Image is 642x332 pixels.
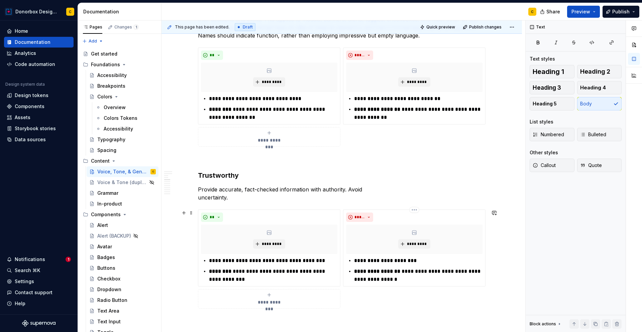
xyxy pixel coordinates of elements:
[580,131,606,138] span: Bulleted
[530,118,553,125] div: List styles
[530,97,574,110] button: Heading 5
[89,38,97,44] span: Add
[97,168,149,175] div: Voice, Tone, & General Guidelines
[469,24,502,30] span: Publish changes
[97,286,121,293] div: Dropdown
[87,220,158,231] a: Alert
[530,81,574,94] button: Heading 3
[97,318,121,325] div: Text Input
[97,83,125,89] div: Breakpoints
[198,171,239,179] strong: Trustworthy
[114,24,139,30] div: Changes
[97,147,116,154] div: Spacing
[580,162,602,169] span: Quote
[87,70,158,81] a: Accessibility
[83,24,102,30] div: Pages
[15,61,55,68] div: Code automation
[15,39,50,46] div: Documentation
[97,72,127,79] div: Accessibility
[93,123,158,134] a: Accessibility
[15,114,30,121] div: Assets
[104,126,133,132] div: Accessibility
[97,265,115,271] div: Buttons
[418,22,458,32] button: Quick preview
[87,198,158,209] a: In-product
[97,179,147,186] div: Voice & Tone (duplicate)
[22,320,56,327] svg: Supernova Logo
[91,61,120,68] div: Foundations
[80,49,158,59] a: Get started
[87,91,158,102] a: Colors
[87,306,158,316] a: Text Area
[533,100,557,107] span: Heading 5
[530,149,558,156] div: Other styles
[87,252,158,263] a: Badges
[87,284,158,295] a: Dropdown
[152,168,154,175] div: C
[15,300,25,307] div: Help
[537,6,564,18] button: Share
[97,222,108,229] div: Alert
[87,166,158,177] a: Voice, Tone, & General GuidelinesC
[80,59,158,70] div: Foundations
[15,50,36,57] div: Analytics
[91,211,121,218] div: Components
[87,295,158,306] a: Radio Button
[612,8,630,15] span: Publish
[87,273,158,284] a: Checkbox
[104,104,126,111] div: Overview
[133,24,139,30] span: 1
[97,243,112,250] div: Avatar
[461,22,505,32] button: Publish changes
[530,128,574,141] button: Numbered
[5,82,45,87] div: Design system data
[533,131,564,138] span: Numbered
[80,156,158,166] div: Content
[4,59,74,70] a: Code automation
[580,84,606,91] span: Heading 4
[97,254,115,261] div: Badges
[426,24,455,30] span: Quick preview
[87,81,158,91] a: Breakpoints
[15,92,48,99] div: Design tokens
[577,81,622,94] button: Heading 4
[93,102,158,113] a: Overview
[198,185,486,201] p: Provide accurate, fact-checked information with authority. Avoid uncertainty.
[5,8,13,16] img: 17077652-375b-4f2c-92b0-528c72b71ea0.png
[531,9,534,14] div: C
[15,28,28,34] div: Home
[15,256,45,263] div: Notifications
[87,177,158,188] a: Voice & Tone (duplicate)
[175,24,229,30] span: This page has been edited.
[567,6,600,18] button: Preview
[97,200,122,207] div: In-product
[15,125,56,132] div: Storybook stories
[580,68,610,75] span: Heading 2
[97,308,119,314] div: Text Area
[83,8,158,15] div: Documentation
[533,84,561,91] span: Heading 3
[530,56,555,62] div: Text styles
[4,26,74,36] a: Home
[87,145,158,156] a: Spacing
[69,9,72,14] div: C
[577,65,622,78] button: Heading 2
[97,275,120,282] div: Checkbox
[530,159,574,172] button: Callout
[91,51,117,57] div: Get started
[97,93,112,100] div: Colors
[104,115,137,121] div: Colors Tokens
[577,159,622,172] button: Quote
[15,103,44,110] div: Components
[533,162,556,169] span: Callout
[15,136,46,143] div: Data sources
[530,321,556,327] div: Block actions
[546,8,560,15] span: Share
[4,112,74,123] a: Assets
[87,231,158,241] a: Alert (BACKUP)
[15,278,34,285] div: Settings
[4,287,74,298] button: Contact support
[80,209,158,220] div: Components
[97,190,118,196] div: Grammar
